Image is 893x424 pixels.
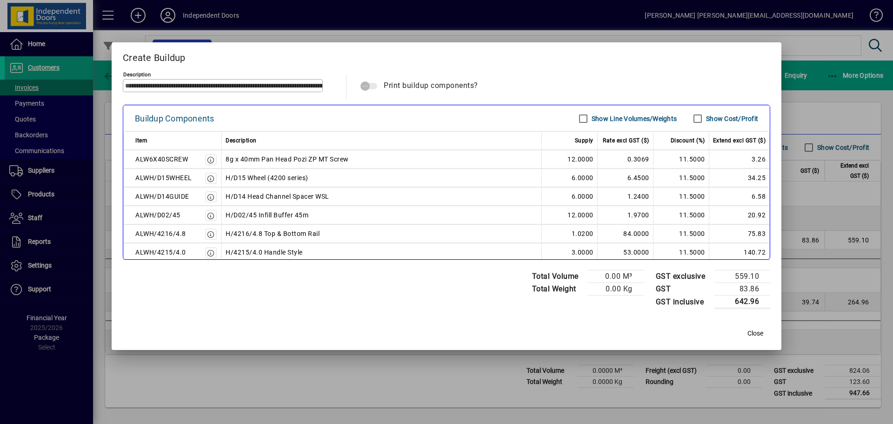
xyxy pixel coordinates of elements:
td: 6.0000 [542,187,598,206]
td: 6.58 [709,187,770,206]
td: H/D15 Wheel (4200 series) [222,168,542,187]
td: 0.00 Kg [588,283,644,296]
td: 83.86 [714,283,770,296]
td: 642.96 [714,296,770,309]
div: ALW6X40SCREW [135,154,188,165]
td: GST [651,283,715,296]
div: 6.4500 [601,172,649,183]
div: Buildup Components [135,111,214,126]
td: H/D14 Head Channel Spacer WSL [222,187,542,206]
div: ALWH/4216/4.8 [135,228,186,239]
td: Total Volume [527,270,588,283]
td: 11.5000 [653,187,709,206]
span: Close [747,329,763,338]
td: 34.25 [709,168,770,187]
div: 1.2400 [601,191,649,202]
span: Rate excl GST ($) [603,135,649,146]
td: 11.5000 [653,168,709,187]
td: 11.5000 [653,206,709,224]
td: H/4215/4.0 Handle Style [222,243,542,262]
td: 0.00 M³ [588,270,644,283]
div: ALWH/D15WHEEL [135,172,192,183]
td: H/D02/45 Infill Buffer 45m [222,206,542,224]
td: 1.0200 [542,224,598,243]
td: 12.0000 [542,150,598,168]
span: Extend excl GST ($) [713,135,766,146]
td: 75.83 [709,224,770,243]
div: 84.0000 [601,228,649,239]
label: Show Cost/Profit [704,114,758,123]
span: Print buildup components? [384,81,478,90]
td: 11.5000 [653,150,709,168]
td: 3.26 [709,150,770,168]
td: GST inclusive [651,296,715,309]
td: 20.92 [709,206,770,224]
div: 1.9700 [601,209,649,221]
span: Discount (%) [671,135,705,146]
div: 53.0000 [601,247,649,258]
td: GST exclusive [651,270,715,283]
td: 11.5000 [653,243,709,262]
div: ALWH/D02/45 [135,209,180,221]
td: 559.10 [714,270,770,283]
td: 3.0000 [542,243,598,262]
td: 140.72 [709,243,770,262]
div: 0.3069 [601,154,649,165]
button: Close [740,325,770,342]
label: Show Line Volumes/Weights [590,114,677,123]
td: Total Weight [527,283,588,296]
span: Description [226,135,257,146]
span: Item [135,135,147,146]
td: 11.5000 [653,224,709,243]
div: ALWH/4215/4.0 [135,247,186,258]
div: ALWH/D14GUIDE [135,191,189,202]
mat-label: Description [123,71,151,78]
td: 8g x 40mm Pan Head Pozi ZP MT Screw [222,150,542,168]
td: H/4216/4.8 Top & Bottom Rail [222,224,542,243]
td: 6.0000 [542,168,598,187]
span: Supply [575,135,593,146]
td: 12.0000 [542,206,598,224]
h2: Create Buildup [112,42,781,69]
